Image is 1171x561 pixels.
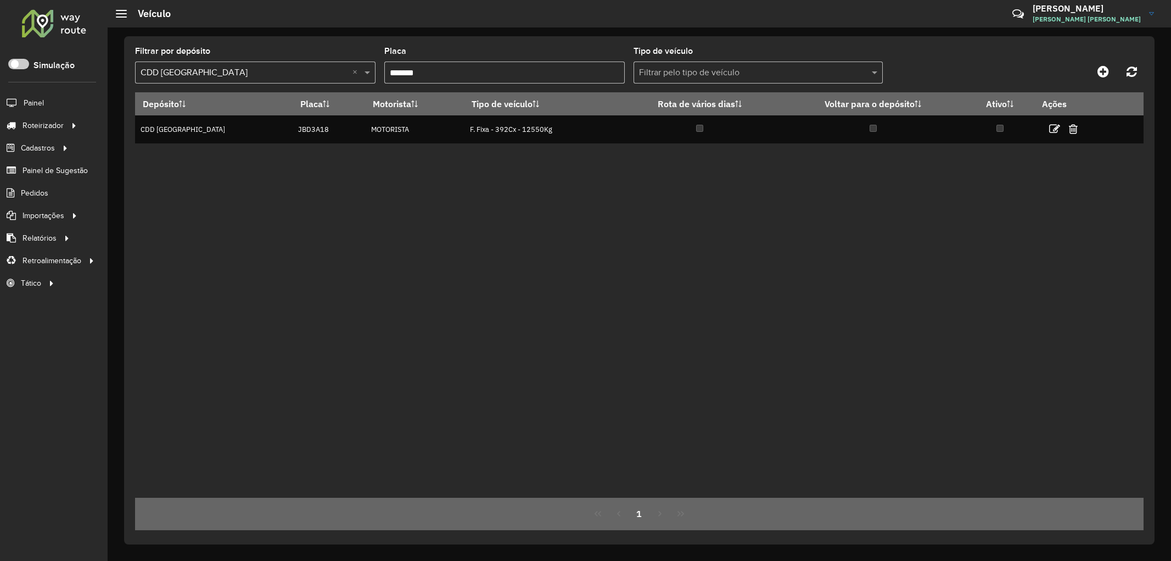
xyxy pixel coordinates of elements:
[1033,3,1141,14] h3: [PERSON_NAME]
[1006,2,1030,26] a: Contato Rápido
[365,115,464,143] td: MOTORISTA
[965,92,1034,115] th: Ativo
[629,503,650,524] button: 1
[135,45,210,58] label: Filtrar por depósito
[23,255,81,266] span: Retroalimentação
[1033,14,1141,24] span: [PERSON_NAME] [PERSON_NAME]
[384,45,406,58] label: Placa
[33,59,75,72] label: Simulação
[23,232,57,244] span: Relatórios
[23,210,64,221] span: Importações
[135,115,293,143] td: CDD [GEOGRAPHIC_DATA]
[352,66,362,79] span: Clear all
[21,142,55,154] span: Cadastros
[1049,121,1060,136] a: Editar
[1069,121,1078,136] a: Excluir
[293,115,365,143] td: JBD3A18
[23,165,88,176] span: Painel de Sugestão
[135,92,293,115] th: Depósito
[127,8,171,20] h2: Veículo
[24,97,44,109] span: Painel
[464,115,618,143] td: F. Fixa - 392Cx - 12550Kg
[464,92,618,115] th: Tipo de veículo
[1035,92,1101,115] th: Ações
[365,92,464,115] th: Motorista
[21,187,48,199] span: Pedidos
[618,92,781,115] th: Rota de vários dias
[23,120,64,131] span: Roteirizador
[634,45,693,58] label: Tipo de veículo
[293,92,365,115] th: Placa
[21,277,41,289] span: Tático
[781,92,965,115] th: Voltar para o depósito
